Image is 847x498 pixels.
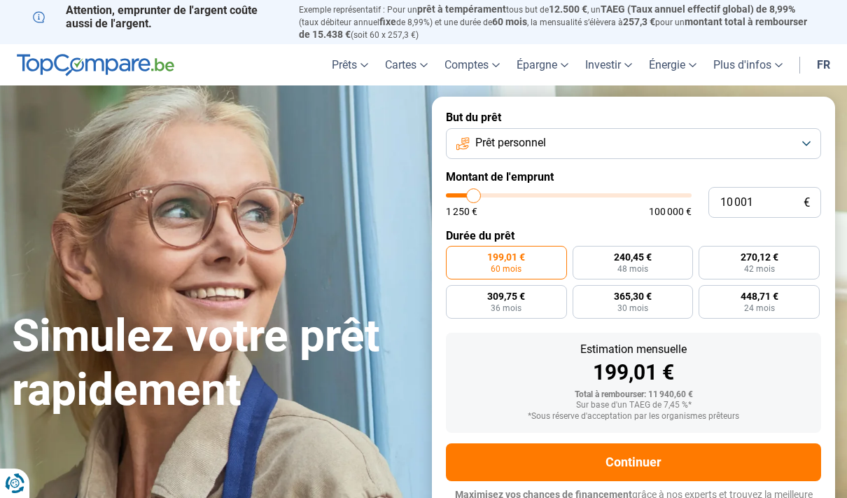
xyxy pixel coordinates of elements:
span: TAEG (Taux annuel effectif global) de 8,99% [601,4,795,15]
p: Exemple représentatif : Pour un tous but de , un (taux débiteur annuel de 8,99%) et une durée de ... [299,4,814,41]
a: fr [808,44,839,85]
label: But du prêt [446,111,821,124]
span: fixe [379,16,396,27]
div: Estimation mensuelle [457,344,810,355]
a: Épargne [508,44,577,85]
span: 60 mois [491,265,521,273]
span: 48 mois [617,265,648,273]
span: 270,12 € [741,252,778,262]
button: Continuer [446,443,821,481]
span: 12.500 € [549,4,587,15]
button: Prêt personnel [446,128,821,159]
span: montant total à rembourser de 15.438 € [299,16,807,40]
a: Plus d'infos [705,44,791,85]
div: Sur base d'un TAEG de 7,45 %* [457,401,810,410]
span: prêt à tempérament [417,4,506,15]
div: 199,01 € [457,362,810,383]
span: 42 mois [744,265,775,273]
span: 240,45 € [614,252,652,262]
label: Durée du prêt [446,229,821,242]
a: Cartes [377,44,436,85]
span: 257,3 € [623,16,655,27]
label: Montant de l'emprunt [446,170,821,184]
img: TopCompare [17,54,174,76]
span: 1 250 € [446,207,477,216]
a: Énergie [640,44,705,85]
span: 309,75 € [487,291,525,301]
span: 365,30 € [614,291,652,301]
a: Comptes [436,44,508,85]
span: Prêt personnel [475,135,546,151]
p: Attention, emprunter de l'argent coûte aussi de l'argent. [33,4,282,30]
h1: Simulez votre prêt rapidement [12,310,415,417]
div: *Sous réserve d'acceptation par les organismes prêteurs [457,412,810,422]
span: 199,01 € [487,252,525,262]
span: 448,71 € [741,291,778,301]
span: 60 mois [492,16,527,27]
div: Total à rembourser: 11 940,60 € [457,390,810,400]
span: 30 mois [617,304,648,312]
a: Investir [577,44,640,85]
span: € [804,197,810,209]
a: Prêts [323,44,377,85]
span: 36 mois [491,304,521,312]
span: 24 mois [744,304,775,312]
span: 100 000 € [649,207,692,216]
